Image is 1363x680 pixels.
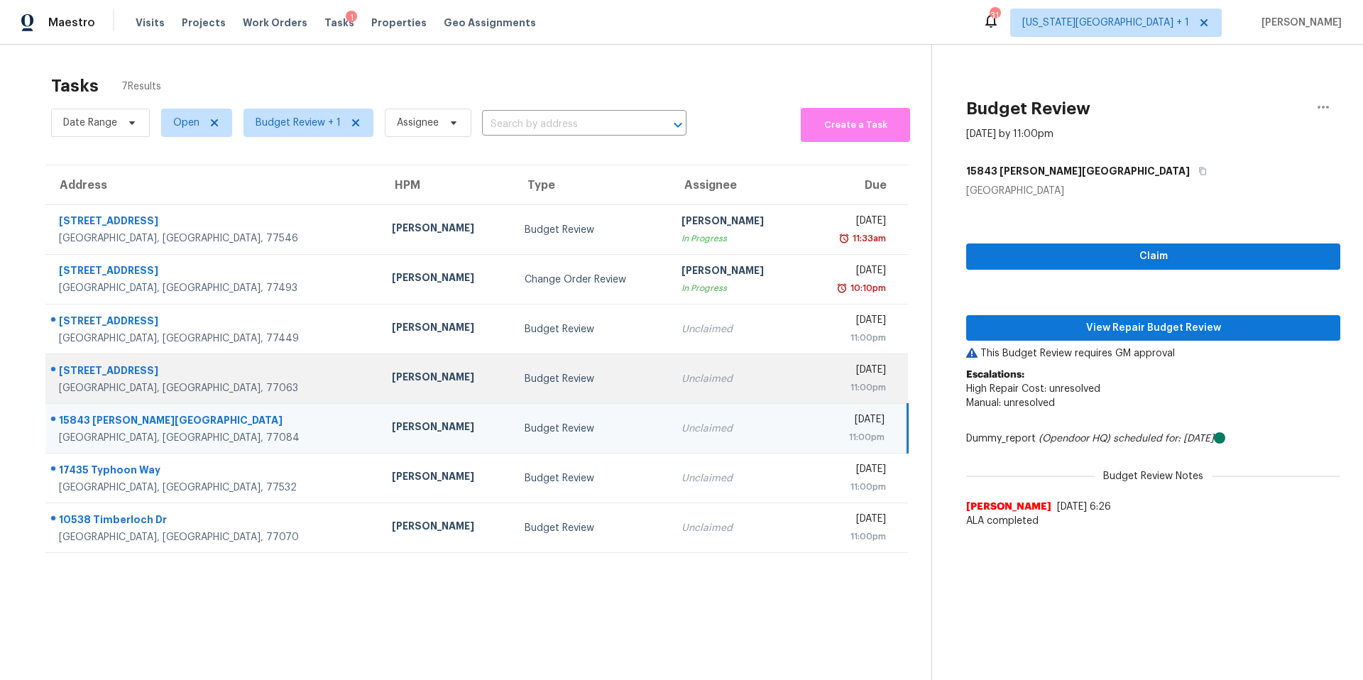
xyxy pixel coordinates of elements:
[59,263,369,281] div: [STREET_ADDRESS]
[59,281,369,295] div: [GEOGRAPHIC_DATA], [GEOGRAPHIC_DATA], 77493
[1256,16,1342,30] span: [PERSON_NAME]
[371,16,427,30] span: Properties
[966,432,1340,446] div: Dummy_report
[59,530,369,544] div: [GEOGRAPHIC_DATA], [GEOGRAPHIC_DATA], 77070
[392,270,502,288] div: [PERSON_NAME]
[525,471,659,486] div: Budget Review
[513,165,670,205] th: Type
[397,116,439,130] span: Assignee
[63,116,117,130] span: Date Range
[681,322,792,336] div: Unclaimed
[392,221,502,238] div: [PERSON_NAME]
[525,372,659,386] div: Budget Review
[45,165,381,205] th: Address
[966,164,1190,178] h5: 15843 [PERSON_NAME][GEOGRAPHIC_DATA]
[681,231,792,246] div: In Progress
[1057,502,1111,512] span: [DATE] 6:26
[1022,16,1189,30] span: [US_STATE][GEOGRAPHIC_DATA] + 1
[814,263,886,281] div: [DATE]
[836,281,848,295] img: Overdue Alarm Icon
[814,430,885,444] div: 11:00pm
[814,363,886,380] div: [DATE]
[966,514,1340,528] span: ALA completed
[392,419,502,437] div: [PERSON_NAME]
[814,331,886,345] div: 11:00pm
[59,381,369,395] div: [GEOGRAPHIC_DATA], [GEOGRAPHIC_DATA], 77063
[1190,158,1209,184] button: Copy Address
[59,363,369,381] div: [STREET_ADDRESS]
[808,117,903,133] span: Create a Task
[814,462,886,480] div: [DATE]
[966,384,1100,394] span: High Repair Cost: unresolved
[966,315,1340,341] button: View Repair Budget Review
[978,248,1329,265] span: Claim
[59,314,369,331] div: [STREET_ADDRESS]
[381,165,513,205] th: HPM
[1039,434,1110,444] i: (Opendoor HQ)
[966,102,1090,116] h2: Budget Review
[243,16,307,30] span: Work Orders
[346,11,357,25] div: 1
[966,184,1340,198] div: [GEOGRAPHIC_DATA]
[136,16,165,30] span: Visits
[392,519,502,537] div: [PERSON_NAME]
[681,521,792,535] div: Unclaimed
[966,398,1055,408] span: Manual: unresolved
[814,380,886,395] div: 11:00pm
[990,9,1000,23] div: 31
[1095,469,1212,483] span: Budget Review Notes
[681,214,792,231] div: [PERSON_NAME]
[59,512,369,530] div: 10538 Timberloch Dr
[814,512,886,530] div: [DATE]
[838,231,850,246] img: Overdue Alarm Icon
[324,18,354,28] span: Tasks
[121,79,161,94] span: 7 Results
[482,114,647,136] input: Search by address
[1113,434,1214,444] i: scheduled for: [DATE]
[850,231,886,246] div: 11:33am
[978,319,1329,337] span: View Repair Budget Review
[966,500,1051,514] span: [PERSON_NAME]
[59,214,369,231] div: [STREET_ADDRESS]
[59,331,369,346] div: [GEOGRAPHIC_DATA], [GEOGRAPHIC_DATA], 77449
[814,480,886,494] div: 11:00pm
[966,127,1053,141] div: [DATE] by 11:00pm
[681,372,792,386] div: Unclaimed
[681,263,792,281] div: [PERSON_NAME]
[173,116,199,130] span: Open
[256,116,341,130] span: Budget Review + 1
[966,370,1024,380] b: Escalations:
[48,16,95,30] span: Maestro
[59,481,369,495] div: [GEOGRAPHIC_DATA], [GEOGRAPHIC_DATA], 77532
[59,431,369,445] div: [GEOGRAPHIC_DATA], [GEOGRAPHIC_DATA], 77084
[525,322,659,336] div: Budget Review
[392,320,502,338] div: [PERSON_NAME]
[670,165,803,205] th: Assignee
[814,530,886,544] div: 11:00pm
[681,422,792,436] div: Unclaimed
[59,231,369,246] div: [GEOGRAPHIC_DATA], [GEOGRAPHIC_DATA], 77546
[814,313,886,331] div: [DATE]
[525,223,659,237] div: Budget Review
[801,108,910,142] button: Create a Task
[392,469,502,487] div: [PERSON_NAME]
[444,16,536,30] span: Geo Assignments
[966,346,1340,361] p: This Budget Review requires GM approval
[814,412,885,430] div: [DATE]
[51,79,99,93] h2: Tasks
[59,463,369,481] div: 17435 Typhoon Way
[392,370,502,388] div: [PERSON_NAME]
[814,214,886,231] div: [DATE]
[182,16,226,30] span: Projects
[525,422,659,436] div: Budget Review
[525,273,659,287] div: Change Order Review
[966,243,1340,270] button: Claim
[681,281,792,295] div: In Progress
[848,281,886,295] div: 10:10pm
[59,413,369,431] div: 15843 [PERSON_NAME][GEOGRAPHIC_DATA]
[803,165,908,205] th: Due
[525,521,659,535] div: Budget Review
[681,471,792,486] div: Unclaimed
[668,115,688,135] button: Open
